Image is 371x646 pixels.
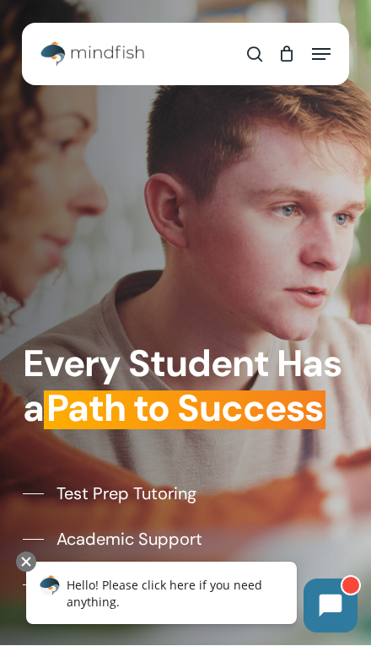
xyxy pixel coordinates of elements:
iframe: Chatbot [13,545,371,646]
a: Cart [271,33,304,75]
img: Mindfish Test Prep & Academics [40,41,143,67]
a: Academic Support [23,526,202,552]
a: Test Prep Tutoring [23,481,196,506]
em: Path to Success [44,384,325,433]
span: Academic Support [56,526,202,552]
h1: Every Student Has a [23,342,349,431]
header: Main Menu [22,33,348,75]
a: Navigation Menu [312,46,331,62]
span: Test Prep Tutoring [56,481,196,506]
